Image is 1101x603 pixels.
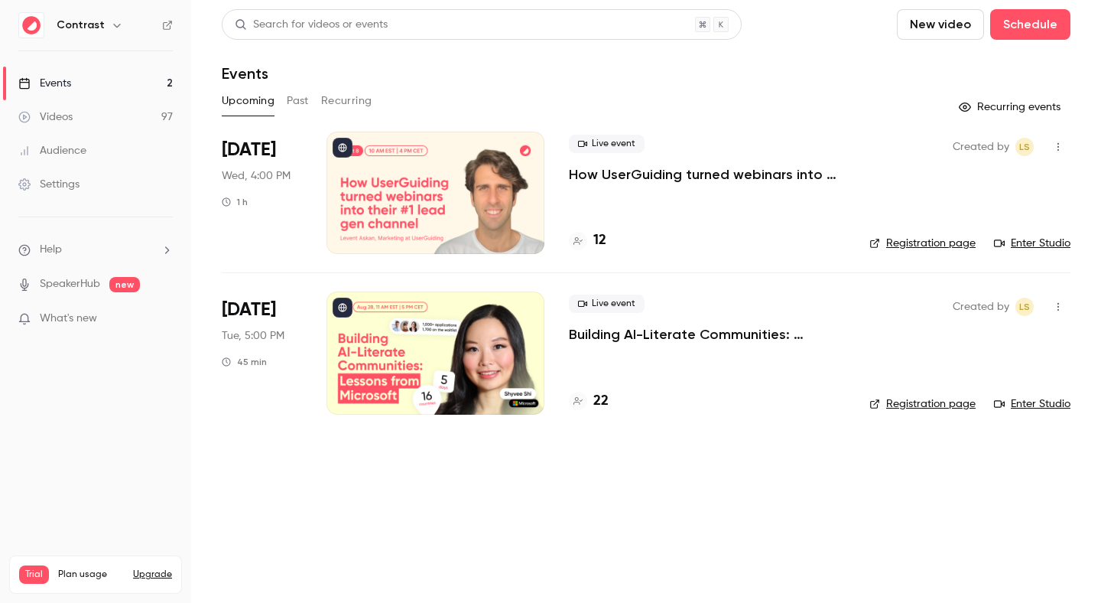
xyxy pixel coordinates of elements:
div: Search for videos or events [235,17,388,33]
a: Registration page [869,396,976,412]
div: Events [18,76,71,91]
div: 1 h [222,196,248,208]
span: LS [1019,138,1030,156]
a: 22 [569,391,609,412]
span: What's new [40,311,97,327]
a: 12 [569,230,606,251]
span: Help [40,242,62,258]
span: new [109,277,140,292]
span: Plan usage [58,569,124,581]
a: How UserGuiding turned webinars into their #1 lead gen channel [569,165,845,184]
button: Recurring [321,89,372,113]
div: 45 min [222,356,267,368]
button: Schedule [990,9,1070,40]
span: Lusine Sargsyan [1015,298,1034,316]
div: Oct 8 Wed, 10:00 AM (America/New York) [222,132,302,254]
button: New video [897,9,984,40]
a: Building AI-Literate Communities: Lessons from Microsoft [569,325,845,344]
a: Enter Studio [994,236,1070,251]
div: Dec 9 Tue, 11:00 AM (America/New York) [222,292,302,414]
a: SpeakerHub [40,276,100,292]
span: [DATE] [222,138,276,162]
a: Enter Studio [994,396,1070,412]
div: Settings [18,177,80,192]
span: LS [1019,298,1030,316]
div: Videos [18,109,73,125]
a: Registration page [869,236,976,251]
button: Recurring events [952,95,1070,119]
button: Upgrade [133,569,172,581]
button: Past [287,89,309,113]
h4: 12 [593,230,606,251]
button: Upcoming [222,89,274,113]
img: Contrast [19,13,44,37]
div: Audience [18,143,86,158]
iframe: Noticeable Trigger [154,312,173,326]
h6: Contrast [57,18,105,33]
h1: Events [222,64,268,83]
span: [DATE] [222,298,276,322]
span: Wed, 4:00 PM [222,168,291,184]
span: Live event [569,135,645,153]
li: help-dropdown-opener [18,242,173,258]
span: Lusine Sargsyan [1015,138,1034,156]
span: Trial [19,566,49,584]
span: Created by [953,138,1009,156]
span: Created by [953,298,1009,316]
h4: 22 [593,391,609,412]
span: Live event [569,295,645,313]
span: Tue, 5:00 PM [222,328,284,344]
